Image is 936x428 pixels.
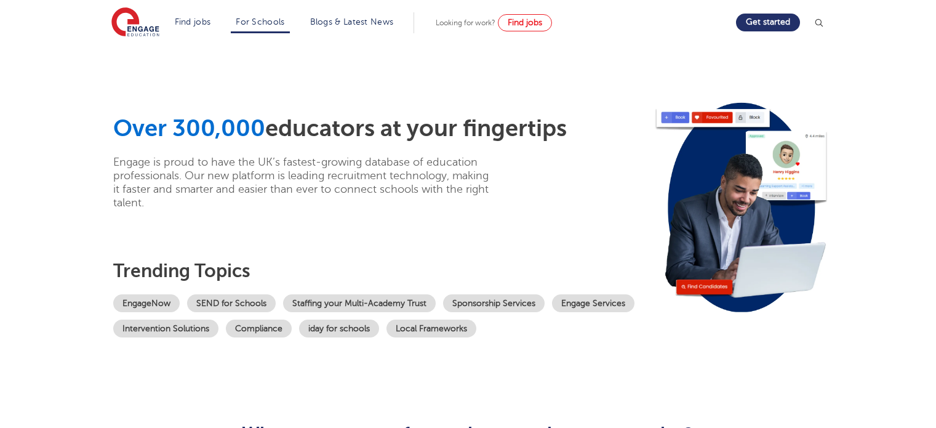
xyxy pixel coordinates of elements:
[113,115,265,142] span: Over 300,000
[552,294,634,312] a: Engage Services
[236,17,284,26] a: For Schools
[386,320,476,337] a: Local Frameworks
[443,294,545,312] a: Sponsorship Services
[226,320,292,337] a: Compliance
[736,14,800,31] a: Get started
[498,14,552,31] a: Find jobs
[113,115,647,143] h1: educators at your fingertips
[310,17,394,26] a: Blogs & Latest News
[113,260,647,282] h3: Trending topics
[436,18,495,27] span: Looking for work?
[111,7,159,38] img: Engage Education
[654,93,829,322] img: Image for: Looking for staff
[299,320,379,337] a: iday for schools
[175,17,211,26] a: Find jobs
[283,294,436,312] a: Staffing your Multi-Academy Trust
[113,294,180,312] a: EngageNow
[187,294,276,312] a: SEND for Schools
[508,18,542,27] span: Find jobs
[113,320,218,337] a: Intervention Solutions
[113,155,492,209] p: Engage is proud to have the UK’s fastest-growing database of education professionals. Our new pla...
